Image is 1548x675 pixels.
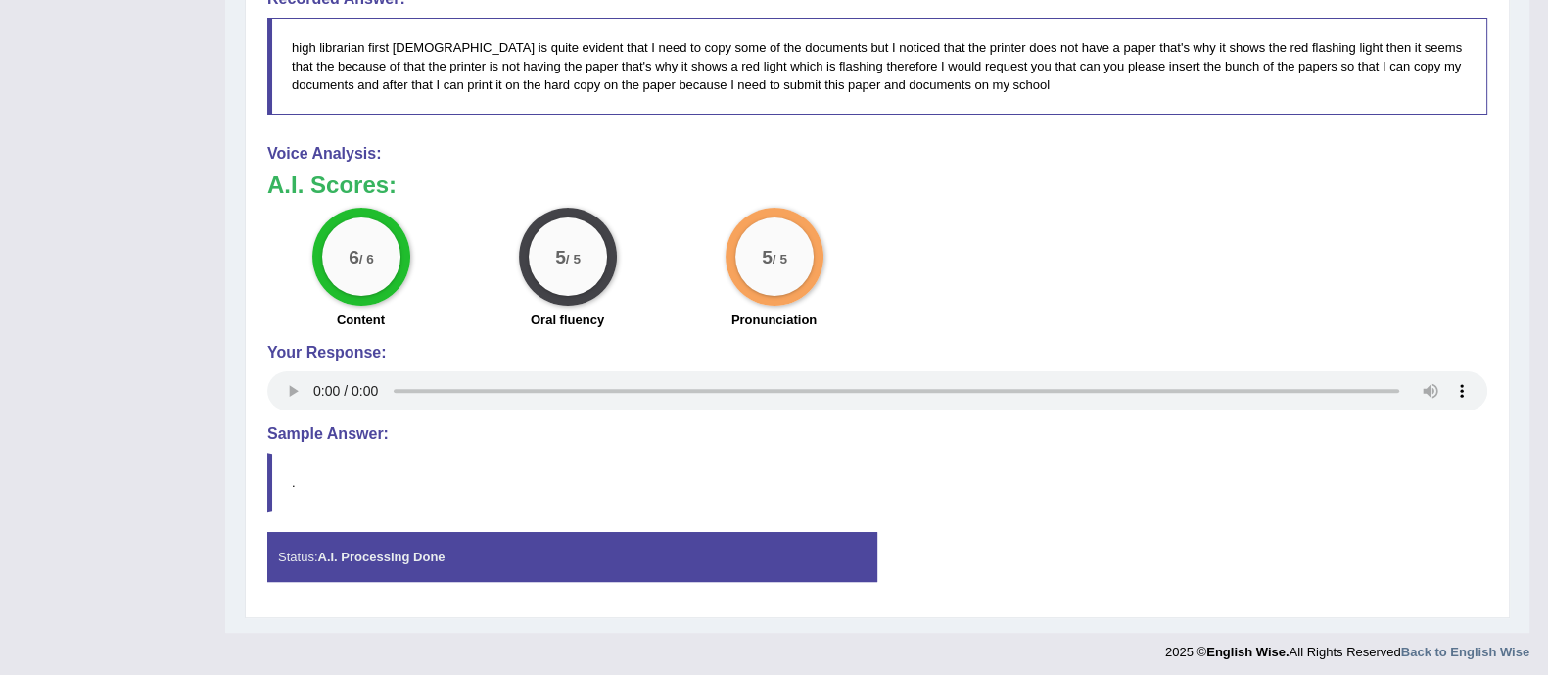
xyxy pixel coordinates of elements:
h4: Your Response: [267,344,1487,362]
strong: A.I. Processing Done [317,550,445,564]
big: 6 [349,246,359,267]
h4: Voice Analysis: [267,145,1487,163]
a: Back to English Wise [1401,645,1529,659]
h4: Sample Answer: [267,425,1487,443]
div: 2025 © All Rights Reserved [1165,633,1529,661]
small: / 5 [565,251,580,265]
small: / 6 [358,251,373,265]
blockquote: . [267,453,1487,512]
blockquote: high librarian first [DEMOGRAPHIC_DATA] is quite evident that I need to copy some of the document... [267,18,1487,115]
big: 5 [555,246,566,267]
small: / 5 [772,251,786,265]
label: Pronunciation [731,311,817,329]
label: Oral fluency [531,311,604,329]
strong: English Wise. [1206,645,1289,659]
b: A.I. Scores: [267,171,397,198]
big: 5 [762,246,773,267]
label: Content [337,311,385,329]
div: Status: [267,532,877,582]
